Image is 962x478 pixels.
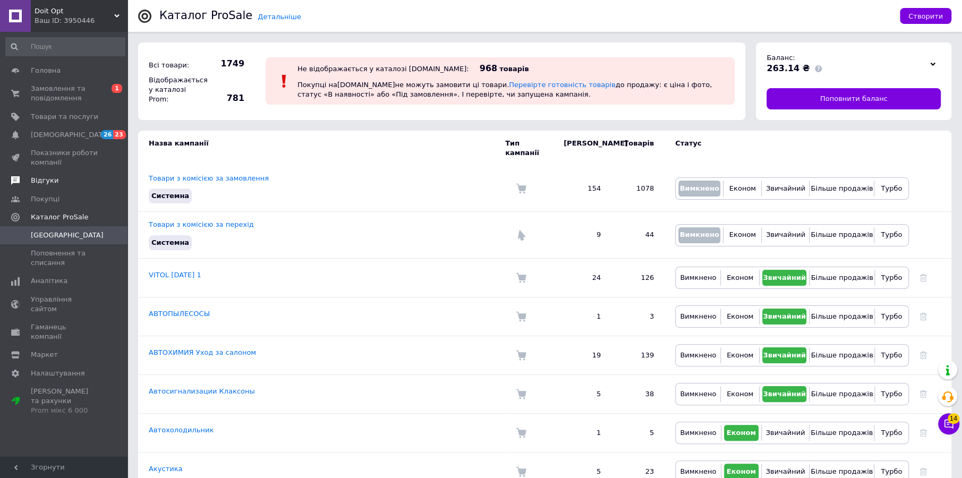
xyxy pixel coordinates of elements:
span: Вимкнено [680,312,716,320]
span: Звичайний [763,390,806,398]
button: Турбо [878,309,906,325]
img: Комісія за замовлення [516,466,526,477]
td: 24 [553,258,611,297]
td: 1078 [611,166,665,212]
span: Вимкнено [680,429,716,437]
span: Створити [908,12,943,20]
a: Видалити [920,312,927,320]
button: Економ [723,270,756,286]
a: Товари з комісією за перехід [149,220,254,228]
td: 9 [553,212,611,258]
span: Турбо [881,312,902,320]
button: Вимкнено [678,309,718,325]
td: 3 [611,297,665,336]
button: Вимкнено [678,386,718,402]
a: Товари з комісією за замовлення [149,174,269,182]
button: Більше продажів [812,347,871,363]
button: Турбо [878,270,906,286]
span: 14 [948,413,959,424]
a: Видалити [920,274,927,281]
span: Економ [727,467,756,475]
span: [DEMOGRAPHIC_DATA] [31,130,109,140]
span: 968 [480,63,497,73]
a: Перевірте готовність товарів [509,81,616,89]
button: Чат з покупцем14 [938,413,959,434]
button: Вимкнено [678,425,718,441]
td: 1 [553,413,611,452]
span: Більше продажів [811,312,873,320]
div: Prom мікс 6 000 [31,406,98,415]
img: Комісія за замовлення [516,350,526,361]
button: Більше продажів [812,181,871,197]
span: Турбо [881,390,902,398]
span: Doit Opt [35,6,114,16]
span: Поповнити баланс [820,94,888,104]
a: Видалити [920,467,927,475]
a: Видалити [920,390,927,398]
span: Покупці [31,194,59,204]
span: Відгуки [31,176,58,185]
div: Ваш ID: 3950446 [35,16,127,25]
a: Поповнити баланс [767,88,941,109]
button: Економ [723,386,756,402]
span: Більше продажів [811,351,873,359]
span: Турбо [881,467,902,475]
span: Системна [151,192,189,200]
span: Більше продажів [811,467,873,475]
span: Покупці на [DOMAIN_NAME] не можуть замовити ці товари. до продажу: є ціна і фото, статус «В наявн... [297,81,712,98]
span: 1 [112,84,122,93]
span: Економ [727,390,753,398]
span: Баланс: [767,54,795,62]
button: Більше продажів [812,270,871,286]
td: Товарів [611,131,665,166]
span: Більше продажів [811,390,873,398]
span: Вимкнено [680,467,716,475]
a: VITOL [DATE] 1 [149,271,201,279]
button: Звичайний [762,270,807,286]
button: Турбо [878,347,906,363]
span: Економ [727,429,756,437]
span: Вимкнено [680,390,716,398]
span: Більше продажів [811,429,873,437]
button: Турбо [877,181,906,197]
button: Економ [723,347,756,363]
span: Системна [151,238,189,246]
span: Гаманець компанії [31,322,98,342]
span: Вимкнено [679,231,719,238]
img: Комісія за замовлення [516,428,526,438]
button: Вимкнено [678,347,718,363]
td: 1 [553,297,611,336]
img: Комісія за замовлення [516,272,526,283]
button: Вимкнено [678,270,718,286]
a: Автохолодильник [149,426,214,434]
span: [GEOGRAPHIC_DATA] [31,231,104,240]
td: Назва кампанії [138,131,505,166]
button: Більше продажів [812,227,871,243]
span: Більше продажів [811,231,873,238]
a: Акустика [149,465,182,473]
span: 26 [101,130,113,139]
img: Комісія за замовлення [516,183,526,194]
span: Економ [729,231,756,238]
div: Всі товари: [146,58,205,73]
span: Більше продажів [811,274,873,281]
span: товарів [499,65,529,73]
span: Вимкнено [679,184,719,192]
button: Турбо [878,386,906,402]
a: Видалити [920,429,927,437]
span: Економ [727,274,753,281]
a: Детальніше [258,13,301,21]
div: Відображається у каталозі Prom: [146,73,205,107]
td: 38 [611,374,665,413]
button: Звичайний [764,425,806,441]
span: Звичайний [763,312,806,320]
span: Головна [31,66,61,75]
td: 139 [611,336,665,374]
span: 781 [207,92,244,104]
button: Звичайний [764,227,806,243]
td: Тип кампанії [505,131,553,166]
span: Звичайний [763,351,806,359]
span: 263.14 ₴ [767,63,810,73]
a: АВТОХИМИЯ Уход за салоном [149,348,256,356]
img: Комісія за перехід [516,230,526,241]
